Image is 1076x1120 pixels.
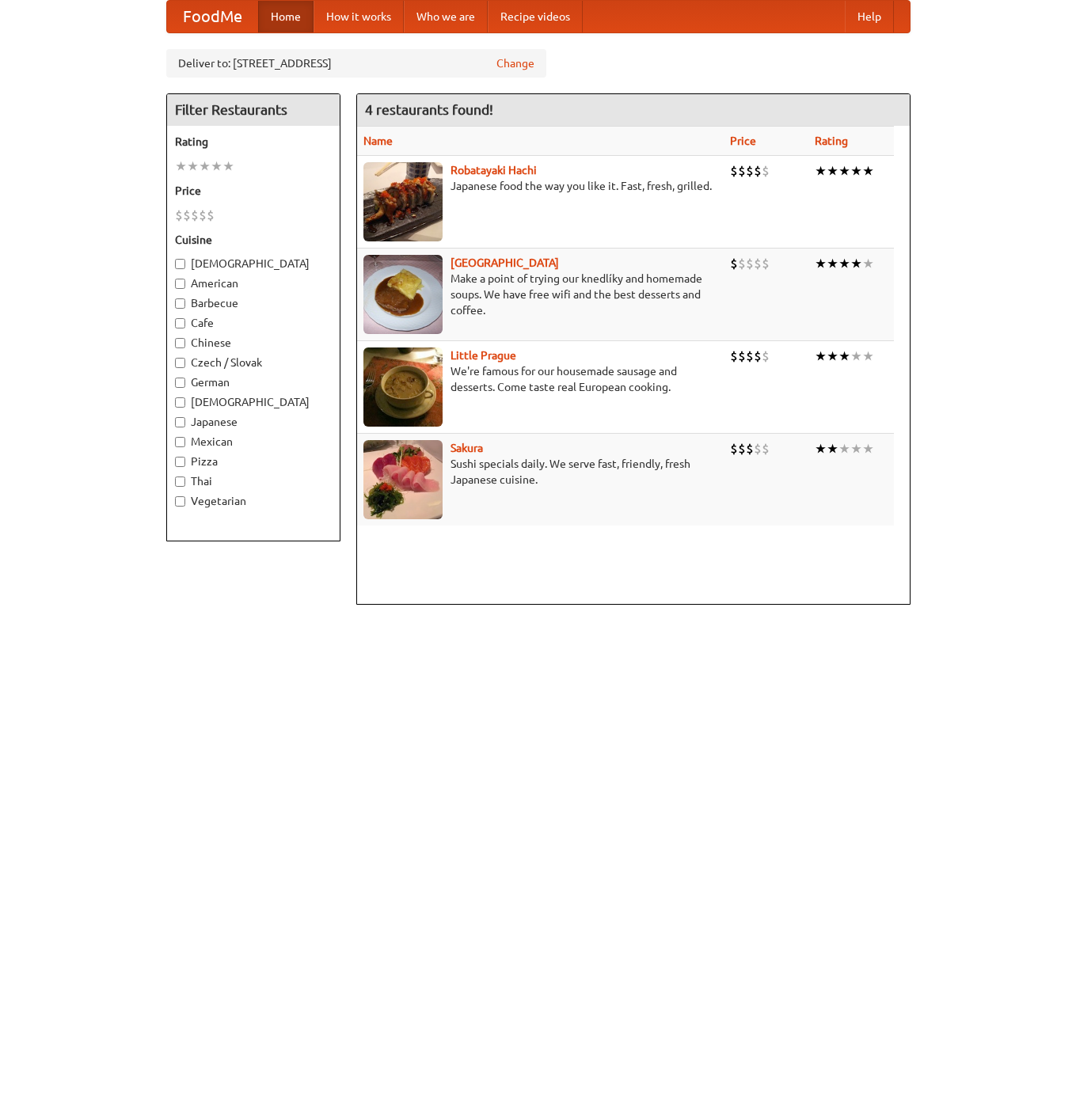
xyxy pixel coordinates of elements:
[175,318,185,328] input: Cafe
[363,363,718,395] p: We're famous for our housemade sausage and desserts. Come taste real European cooking.
[451,164,537,177] a: Robatayaki Hachi
[862,162,874,180] li: ★
[363,456,718,488] p: Sushi specials daily. We serve fast, friendly, fresh Japanese cuisine.
[815,255,827,272] li: ★
[850,162,862,180] li: ★
[363,162,443,241] img: robatayaki.jpg
[363,255,443,334] img: czechpoint.jpg
[363,347,443,427] img: littleprague.jpg
[730,440,738,457] li: $
[175,493,332,509] label: Vegetarian
[175,476,185,487] input: Thai
[496,55,534,71] a: Change
[175,496,185,507] input: Vegetarian
[363,178,718,194] p: Japanese food the way you like it. Fast, fresh, grilled.
[175,335,332,351] label: Chinese
[199,158,211,175] li: ★
[862,440,874,457] li: ★
[738,347,746,365] li: $
[175,232,332,248] h5: Cuisine
[862,255,874,272] li: ★
[730,347,738,365] li: $
[815,135,848,147] a: Rating
[815,162,827,180] li: ★
[815,347,827,365] li: ★
[187,158,199,175] li: ★
[211,158,222,175] li: ★
[175,183,332,199] h5: Price
[754,347,762,365] li: $
[199,207,207,224] li: $
[451,442,483,454] a: Sakura
[175,378,185,388] input: German
[730,135,756,147] a: Price
[730,255,738,272] li: $
[746,440,754,457] li: $
[175,298,185,309] input: Barbecue
[815,440,827,457] li: ★
[746,255,754,272] li: $
[175,207,183,224] li: $
[762,440,770,457] li: $
[850,255,862,272] li: ★
[738,255,746,272] li: $
[175,338,185,348] input: Chinese
[404,1,488,32] a: Who we are
[166,49,546,78] div: Deliver to: [STREET_ADDRESS]
[175,397,185,408] input: [DEMOGRAPHIC_DATA]
[754,162,762,180] li: $
[314,1,404,32] a: How it works
[191,207,199,224] li: $
[365,102,493,117] ng-pluralize: 4 restaurants found!
[175,417,185,427] input: Japanese
[175,437,185,447] input: Mexican
[827,347,838,365] li: ★
[175,355,332,370] label: Czech / Slovak
[175,414,332,430] label: Japanese
[862,347,874,365] li: ★
[363,271,718,318] p: Make a point of trying our knedlíky and homemade soups. We have free wifi and the best desserts a...
[175,275,332,291] label: American
[845,1,894,32] a: Help
[451,349,516,362] a: Little Prague
[451,256,559,269] b: [GEOGRAPHIC_DATA]
[175,158,187,175] li: ★
[183,207,191,224] li: $
[222,158,234,175] li: ★
[838,255,850,272] li: ★
[363,135,393,147] a: Name
[850,347,862,365] li: ★
[754,255,762,272] li: $
[175,457,185,467] input: Pizza
[738,440,746,457] li: $
[850,440,862,457] li: ★
[175,134,332,150] h5: Rating
[762,347,770,365] li: $
[175,394,332,410] label: [DEMOGRAPHIC_DATA]
[258,1,314,32] a: Home
[827,162,838,180] li: ★
[746,162,754,180] li: $
[167,1,258,32] a: FoodMe
[175,279,185,289] input: American
[175,256,332,271] label: [DEMOGRAPHIC_DATA]
[175,295,332,311] label: Barbecue
[746,347,754,365] li: $
[175,358,185,368] input: Czech / Slovak
[175,473,332,489] label: Thai
[488,1,583,32] a: Recipe videos
[838,440,850,457] li: ★
[838,347,850,365] li: ★
[167,94,340,126] h4: Filter Restaurants
[175,374,332,390] label: German
[175,315,332,331] label: Cafe
[762,255,770,272] li: $
[762,162,770,180] li: $
[838,162,850,180] li: ★
[730,162,738,180] li: $
[827,255,838,272] li: ★
[175,454,332,469] label: Pizza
